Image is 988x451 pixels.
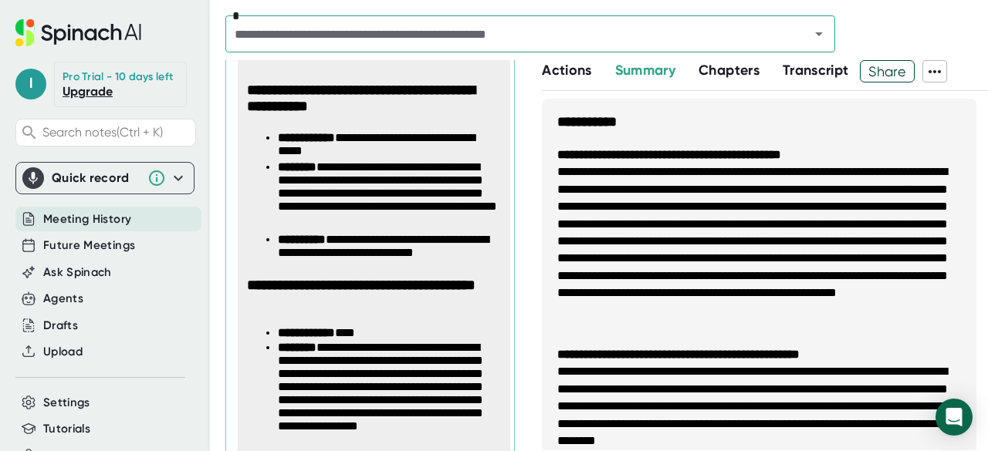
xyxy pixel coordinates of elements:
button: Actions [542,60,591,81]
span: Share [861,58,914,85]
button: Upload [43,343,83,361]
button: Settings [43,394,90,412]
span: Transcript [783,62,849,79]
span: Chapters [699,62,760,79]
button: Future Meetings [43,237,135,254]
button: Share [860,60,915,82]
button: Summary [615,60,675,81]
span: Search notes (Ctrl + K) [42,125,191,140]
button: Agents [43,290,83,308]
button: Drafts [43,317,78,335]
button: Chapters [699,60,760,81]
button: Tutorials [43,420,90,438]
div: Pro Trial - 10 days left [63,70,173,84]
button: Meeting History [43,210,131,228]
button: Ask Spinach [43,264,112,281]
div: Quick record [52,170,140,186]
div: Open Intercom Messenger [936,399,973,436]
span: Actions [542,62,591,79]
button: Transcript [783,60,849,81]
div: Quick record [22,163,188,194]
span: l [15,69,46,99]
a: Upgrade [63,84,113,99]
button: Open [808,23,830,45]
span: Summary [615,62,675,79]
